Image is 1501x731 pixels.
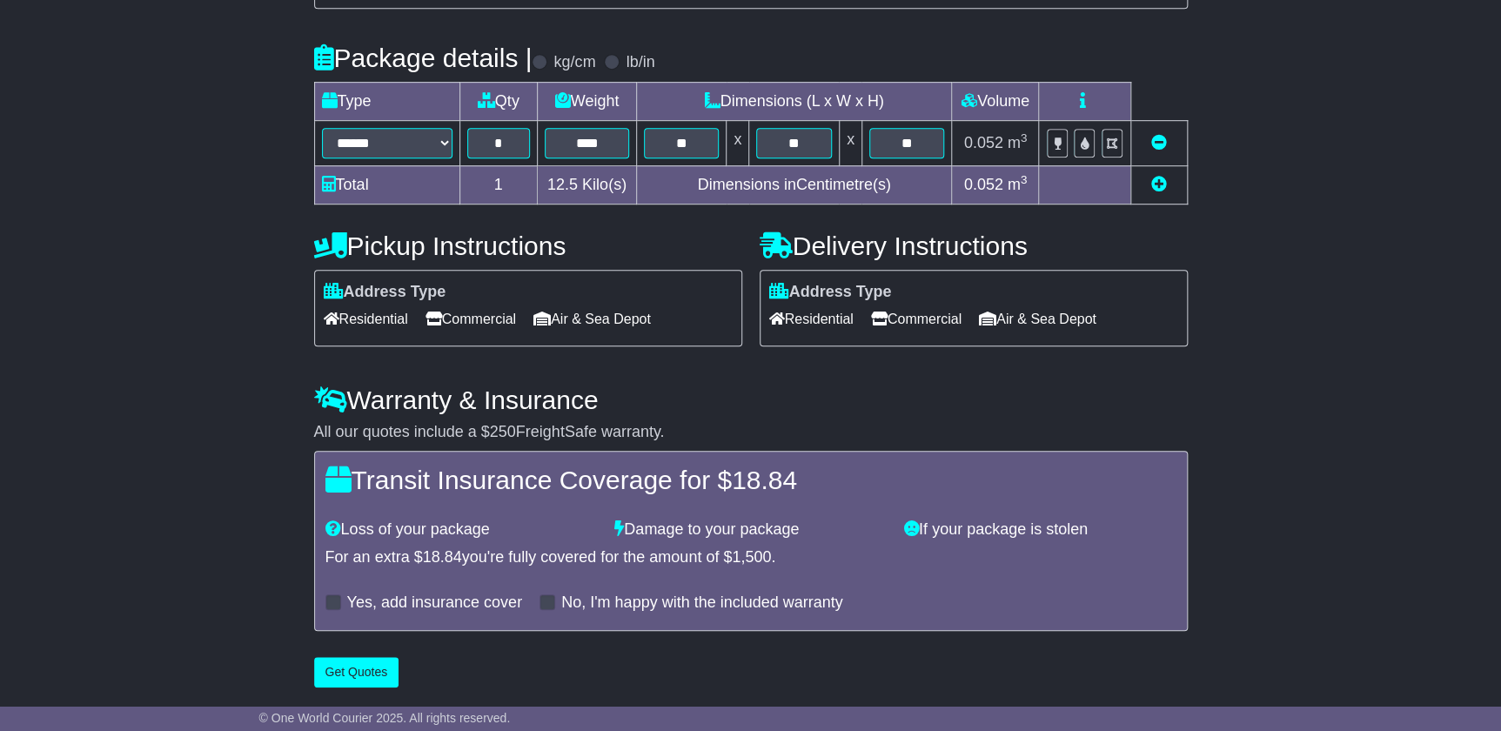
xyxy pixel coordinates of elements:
span: 0.052 [964,134,1003,151]
td: x [727,120,749,165]
span: 12.5 [547,176,578,193]
label: kg/cm [553,53,595,72]
span: 250 [490,423,516,440]
div: Damage to your package [606,520,895,540]
span: 0.052 [964,176,1003,193]
td: Weight [537,82,636,120]
label: Address Type [769,283,892,302]
h4: Delivery Instructions [760,231,1188,260]
span: 1,500 [732,548,771,566]
div: If your package is stolen [895,520,1185,540]
td: Kilo(s) [537,165,636,204]
label: Yes, add insurance cover [347,594,522,613]
td: Dimensions (L x W x H) [636,82,952,120]
sup: 3 [1021,131,1028,144]
span: Residential [769,305,854,332]
td: x [839,120,861,165]
div: Loss of your package [317,520,606,540]
a: Add new item [1151,176,1167,193]
label: lb/in [626,53,654,72]
div: For an extra $ you're fully covered for the amount of $ . [325,548,1176,567]
h4: Warranty & Insurance [314,386,1188,414]
span: 18.84 [732,466,797,494]
a: Remove this item [1151,134,1167,151]
h4: Pickup Instructions [314,231,742,260]
span: Commercial [426,305,516,332]
td: Total [314,165,459,204]
span: Residential [324,305,408,332]
sup: 3 [1021,173,1028,186]
span: m [1008,176,1028,193]
h4: Transit Insurance Coverage for $ [325,466,1176,494]
span: © One World Courier 2025. All rights reserved. [259,711,511,725]
span: 18.84 [423,548,462,566]
span: m [1008,134,1028,151]
button: Get Quotes [314,657,399,687]
span: Air & Sea Depot [979,305,1096,332]
label: Address Type [324,283,446,302]
span: Air & Sea Depot [533,305,651,332]
td: Dimensions in Centimetre(s) [636,165,952,204]
div: All our quotes include a $ FreightSafe warranty. [314,423,1188,442]
td: 1 [459,165,537,204]
span: Commercial [871,305,962,332]
h4: Package details | [314,44,533,72]
td: Qty [459,82,537,120]
label: No, I'm happy with the included warranty [561,594,843,613]
td: Volume [952,82,1039,120]
td: Type [314,82,459,120]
